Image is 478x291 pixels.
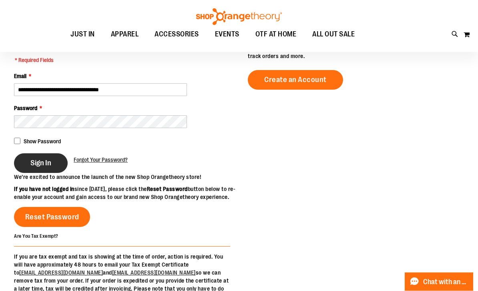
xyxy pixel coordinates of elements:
img: Shop Orangetheory [195,8,283,25]
span: APPAREL [111,25,139,43]
p: since [DATE], please click the button below to re-enable your account and gain access to our bran... [14,185,239,201]
a: [EMAIL_ADDRESS][DOMAIN_NAME] [19,270,103,276]
span: ALL OUT SALE [312,25,355,43]
a: Forgot Your Password? [74,156,128,164]
span: ACCESSORIES [155,25,199,43]
span: EVENTS [215,25,239,43]
strong: Are You Tax Exempt? [14,234,58,239]
span: Forgot Your Password? [74,157,128,163]
span: Show Password [24,138,61,145]
span: Sign In [30,159,51,168]
legend: If you have an account, sign in with your email address. [14,44,142,64]
strong: If you have not logged in [14,186,74,193]
span: Password [14,105,37,112]
p: Creating an account has many benefits: check out faster, keep more than one address, track orders... [248,44,464,60]
a: Reset Password [14,207,90,227]
a: [EMAIL_ADDRESS][DOMAIN_NAME] [112,270,196,276]
p: We’re excited to announce the launch of the new Shop Orangetheory store! [14,173,239,181]
span: Email [14,73,26,80]
span: OTF AT HOME [255,25,297,43]
strong: Reset Password [147,186,188,193]
a: Create an Account [248,70,343,90]
button: Sign In [14,154,68,173]
span: Chat with an Expert [423,278,468,286]
button: Chat with an Expert [405,273,474,291]
span: Create an Account [264,76,327,84]
span: Reset Password [25,213,79,222]
span: JUST IN [70,25,95,43]
span: * Required Fields [15,56,141,64]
